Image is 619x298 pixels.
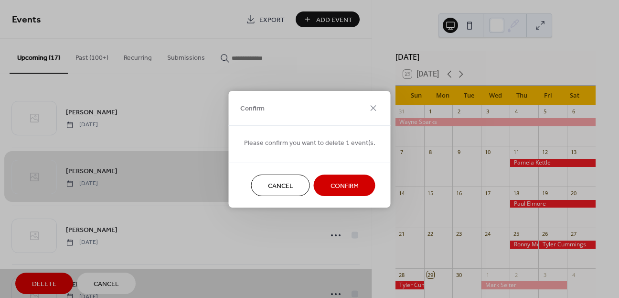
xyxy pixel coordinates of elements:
[244,138,375,148] span: Please confirm you want to delete 1 event(s.
[240,104,265,114] span: Confirm
[331,181,359,191] span: Confirm
[251,175,310,196] button: Cancel
[268,181,293,191] span: Cancel
[314,175,375,196] button: Confirm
